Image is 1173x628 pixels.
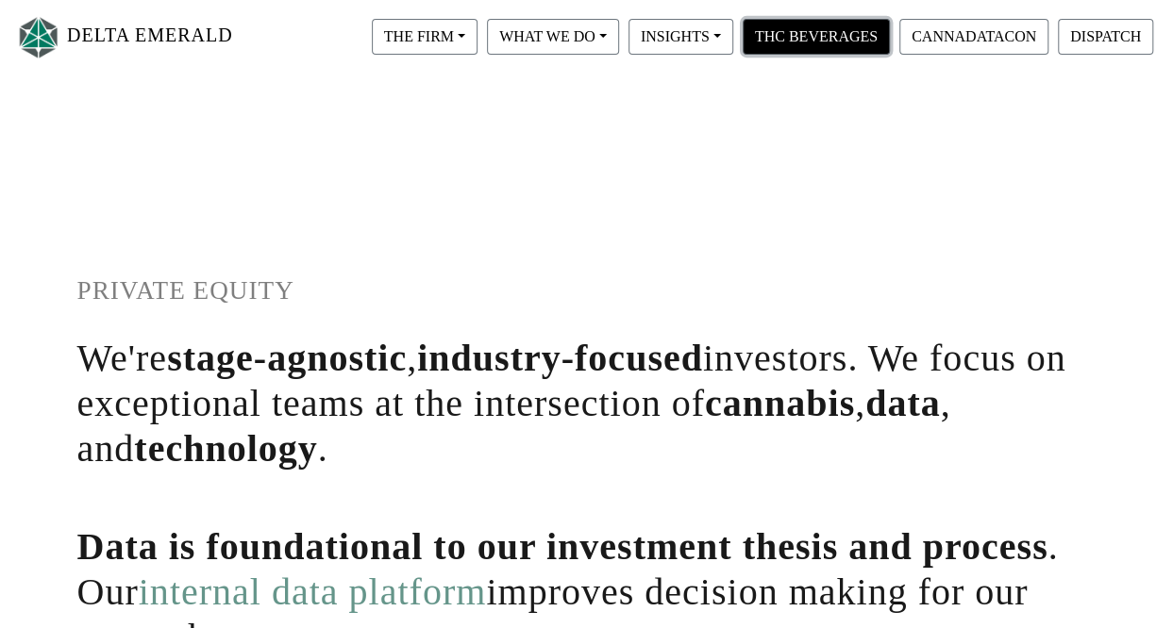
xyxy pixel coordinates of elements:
[899,19,1048,55] button: CANNADATACON
[15,8,233,67] a: DELTA EMERALD
[487,19,619,55] button: WHAT WE DO
[77,336,1097,471] h1: We're , investors. We focus on exceptional teams at the intersection of , , and .
[895,27,1053,43] a: CANNADATACON
[1053,27,1158,43] a: DISPATCH
[738,27,895,43] a: THC BEVERAGES
[372,19,478,55] button: THE FIRM
[1058,19,1153,55] button: DISPATCH
[77,275,1097,306] h1: PRIVATE EQUITY
[417,337,703,379] span: industry-focused
[167,337,407,379] span: stage-agnostic
[743,19,890,55] button: THC BEVERAGES
[628,19,733,55] button: INSIGHTS
[77,525,1048,568] span: Data is foundational to our investment thesis and process
[15,12,62,62] img: Logo
[705,382,855,424] span: cannabis
[139,570,487,613] a: internal data platform
[134,427,317,470] span: technology
[865,382,941,424] span: data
